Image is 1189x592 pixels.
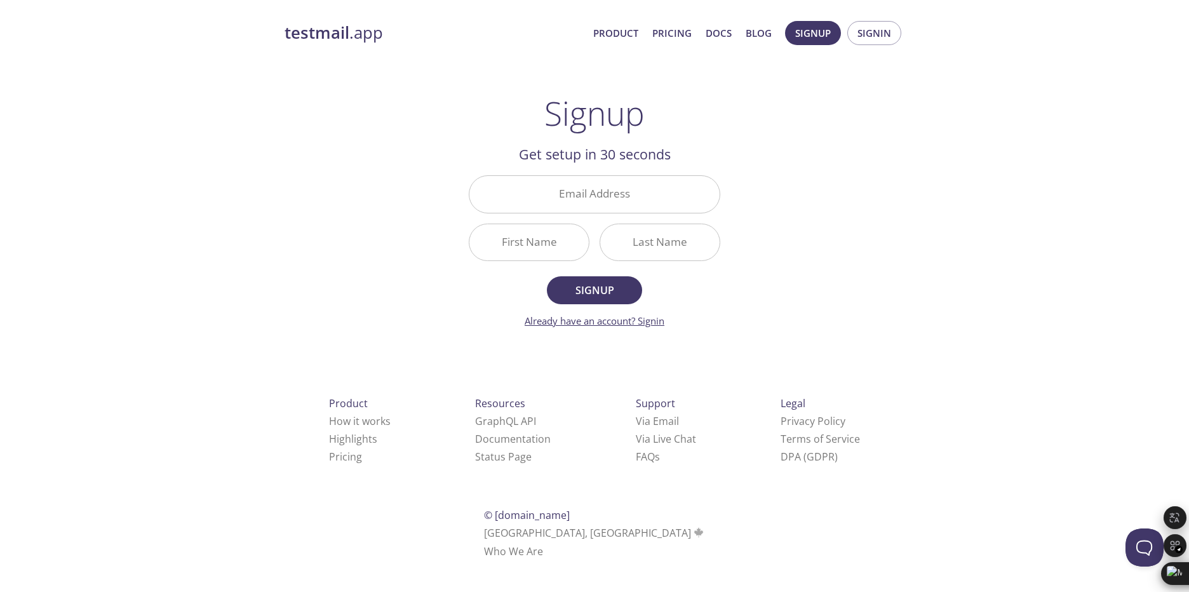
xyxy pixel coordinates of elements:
[329,414,391,428] a: How it works
[781,414,845,428] a: Privacy Policy
[847,21,901,45] button: Signin
[475,414,536,428] a: GraphQL API
[285,22,349,44] strong: testmail
[547,276,642,304] button: Signup
[636,396,675,410] span: Support
[475,396,525,410] span: Resources
[652,25,692,41] a: Pricing
[593,25,638,41] a: Product
[484,544,543,558] a: Who We Are
[484,526,706,540] span: [GEOGRAPHIC_DATA], [GEOGRAPHIC_DATA]
[329,396,368,410] span: Product
[785,21,841,45] button: Signup
[655,450,660,464] span: s
[781,396,805,410] span: Legal
[544,94,645,132] h1: Signup
[781,432,860,446] a: Terms of Service
[285,22,583,44] a: testmail.app
[636,432,696,446] a: Via Live Chat
[636,414,679,428] a: Via Email
[706,25,732,41] a: Docs
[636,450,660,464] a: FAQ
[329,450,362,464] a: Pricing
[746,25,772,41] a: Blog
[561,281,628,299] span: Signup
[484,508,570,522] span: © [DOMAIN_NAME]
[475,450,532,464] a: Status Page
[857,25,891,41] span: Signin
[781,450,838,464] a: DPA (GDPR)
[329,432,377,446] a: Highlights
[475,432,551,446] a: Documentation
[1125,528,1164,567] iframe: Help Scout Beacon - Open
[469,144,720,165] h2: Get setup in 30 seconds
[525,314,664,327] a: Already have an account? Signin
[795,25,831,41] span: Signup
